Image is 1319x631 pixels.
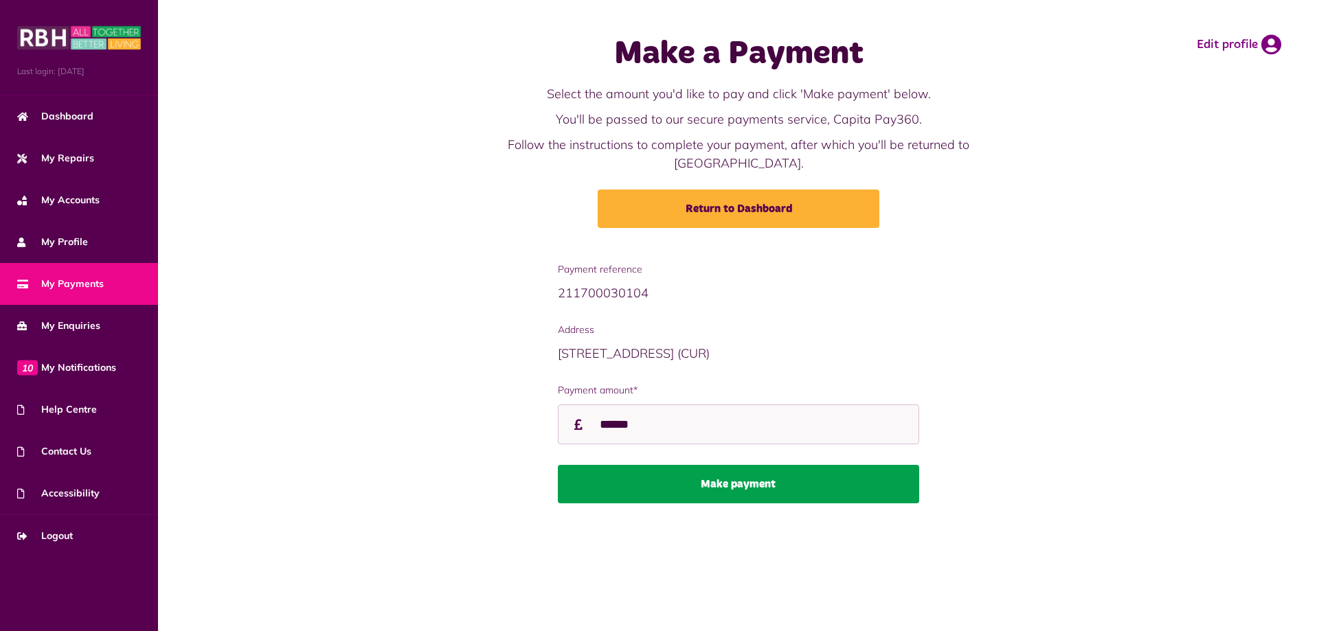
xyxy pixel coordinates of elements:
[558,465,920,503] button: Make payment
[17,402,97,417] span: Help Centre
[558,262,920,277] span: Payment reference
[17,529,73,543] span: Logout
[17,360,38,375] span: 10
[17,277,104,291] span: My Payments
[464,135,1013,172] p: Follow the instructions to complete your payment, after which you'll be returned to [GEOGRAPHIC_D...
[17,360,116,375] span: My Notifications
[558,345,710,361] span: [STREET_ADDRESS] (CUR)
[558,323,920,337] span: Address
[17,193,100,207] span: My Accounts
[17,319,100,333] span: My Enquiries
[558,285,649,301] span: 211700030104
[17,65,141,78] span: Last login: [DATE]
[17,24,141,51] img: MyRBH
[464,84,1013,103] p: Select the amount you'd like to pay and click 'Make payment' below.
[17,109,93,124] span: Dashboard
[17,444,91,459] span: Contact Us
[598,190,879,228] a: Return to Dashboard
[558,383,920,398] label: Payment amount*
[17,486,100,501] span: Accessibility
[464,34,1013,74] h1: Make a Payment
[17,235,88,249] span: My Profile
[17,151,94,165] span: My Repairs
[1197,34,1281,55] a: Edit profile
[464,110,1013,128] p: You'll be passed to our secure payments service, Capita Pay360.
